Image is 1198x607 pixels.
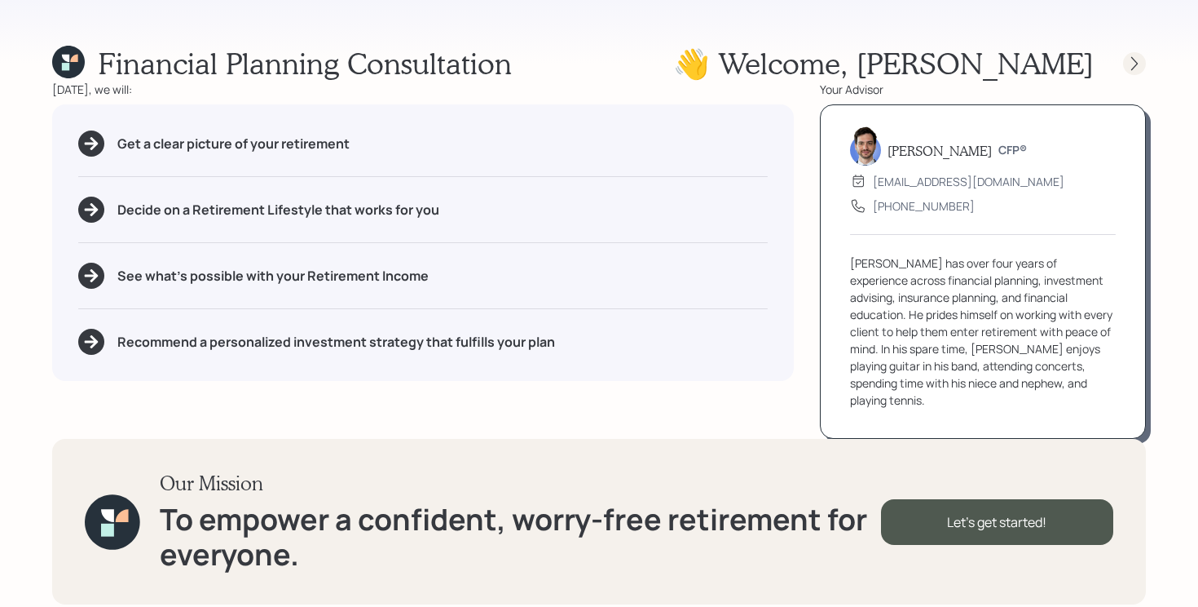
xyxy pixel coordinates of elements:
[873,173,1064,190] div: [EMAIL_ADDRESS][DOMAIN_NAME]
[117,136,350,152] h5: Get a clear picture of your retirement
[160,502,881,572] h1: To empower a confident, worry-free retirement for everyone.
[117,202,439,218] h5: Decide on a Retirement Lifestyle that works for you
[820,81,1146,98] div: Your Advisor
[850,255,1116,409] div: [PERSON_NAME] has over four years of experience across financial planning, investment advising, i...
[998,144,1027,157] h6: CFP®
[881,499,1113,545] div: Let's get started!
[117,335,555,350] h5: Recommend a personalized investment strategy that fulfills your plan
[98,46,512,81] h1: Financial Planning Consultation
[117,268,429,284] h5: See what's possible with your Retirement Income
[673,46,1094,81] h1: 👋 Welcome , [PERSON_NAME]
[160,472,881,495] h3: Our Mission
[850,126,881,166] img: jonah-coleman-headshot.png
[887,143,992,158] h5: [PERSON_NAME]
[52,81,794,98] div: [DATE], we will:
[873,197,975,215] div: [PHONE_NUMBER]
